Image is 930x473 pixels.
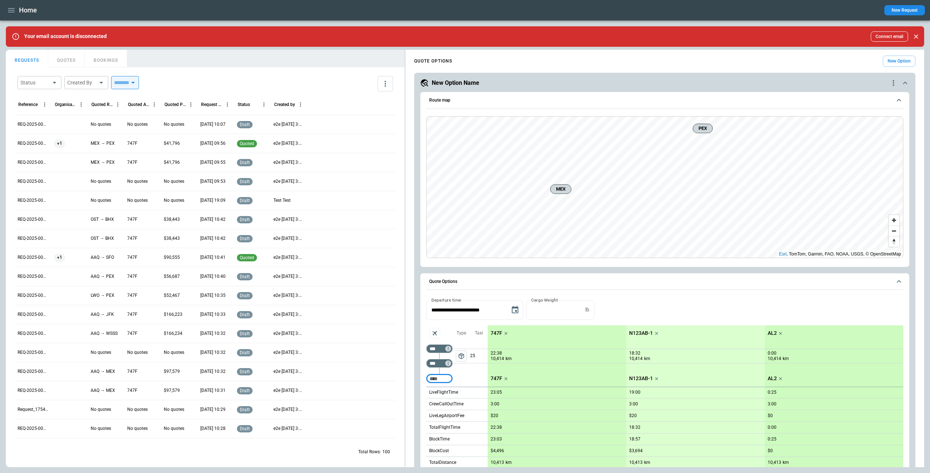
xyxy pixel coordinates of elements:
p: REQ-2025-001400 [18,178,48,185]
p: No quotes [164,406,184,413]
p: 18:57 [629,436,640,442]
p: $38,443 [164,216,180,223]
p: [DATE] 10:35 [200,292,226,299]
p: Taxi [475,330,483,336]
div: Status [238,102,250,107]
p: km [644,459,650,466]
p: No quotes [164,178,184,185]
span: draft [238,122,251,127]
p: $166,234 [164,330,182,337]
span: Type of sector [456,351,467,362]
p: e2e [DATE] 3:34:43 PM [273,273,304,280]
p: 10,414 [768,356,781,362]
p: REQ-2025-001389 [18,387,48,394]
p: [DATE] 10:31 [200,387,226,394]
p: e2e [DATE] 3:34:43 PM [273,254,304,261]
p: No quotes [91,178,111,185]
div: Too short [426,374,453,383]
p: km [783,459,789,466]
div: Quoted Price [165,102,186,107]
a: Esri [779,251,787,257]
p: No quotes [127,197,148,204]
p: e2e [DATE] 3:34:43 PM [273,235,304,242]
p: BlockCost [429,448,449,454]
p: 23:05 [491,390,502,395]
p: BlockTime [429,436,450,442]
p: REQ-2025-001398 [18,216,48,223]
span: draft [238,369,251,374]
h4: QUOTE OPTIONS [414,60,452,63]
p: 747F [127,368,137,375]
p: REQ-2025-001401 [18,159,48,166]
button: Connect email [871,31,908,42]
p: 3:00 [629,401,638,407]
p: 22:38 [491,351,502,356]
span: +1 [54,134,65,153]
p: Total Rows: [358,449,381,455]
p: $0 [768,413,773,419]
p: REQ-2025-001394 [18,292,48,299]
div: Organisation [55,102,76,107]
p: TotalFlightTime [429,424,460,431]
p: 747F [491,330,502,336]
p: AL2 [768,375,777,382]
span: quoted [238,141,256,146]
div: Too short [426,359,453,368]
p: 747F [491,375,502,382]
p: LiveFlightTime [429,389,458,396]
p: [DATE] 10:07 [200,121,226,128]
p: km [783,356,789,362]
span: draft [238,293,251,298]
button: New Option Namequote-option-actions [420,79,910,87]
p: REQ-2025-001390 [18,368,48,375]
p: 10,414 [629,356,643,362]
button: REQUESTS [6,50,48,67]
p: 3:00 [491,401,499,407]
p: REQ-2025-001397 [18,235,48,242]
div: Request Created At (UTC+03:00) [201,102,223,107]
p: [DATE] 09:55 [200,159,226,166]
div: quote-option-actions [889,79,898,87]
span: MEX [553,185,568,193]
p: 10,413 [491,460,504,465]
span: draft [238,217,251,222]
span: package_2 [458,352,465,360]
div: Created by [274,102,295,107]
p: AL2 [768,330,777,336]
p: 747F [127,140,137,147]
p: REQ-2025-001395 [18,273,48,280]
p: No quotes [127,178,148,185]
button: Zoom in [889,215,899,226]
p: N123AB-1 [629,375,653,382]
p: 0:00 [768,425,776,430]
p: [DATE] 10:42 [200,216,226,223]
button: New Option [883,56,915,67]
p: $41,796 [164,140,180,147]
p: [DATE] 19:09 [200,197,226,204]
p: 10,413 [629,460,643,465]
p: km [644,356,650,362]
p: 747F [127,387,137,394]
p: No quotes [91,121,111,128]
p: e2e [DATE] 3:34:43 PM [273,121,304,128]
p: e2e [DATE] 3:34:43 PM [273,387,304,394]
p: $97,579 [164,387,180,394]
h5: New Option Name [432,79,479,87]
p: MEX → PEX [91,159,115,166]
p: 747F [127,311,137,318]
label: Departure time [431,297,461,303]
p: MEX → PEX [91,140,115,147]
p: e2e [DATE] 3:34:43 PM [273,159,304,166]
p: km [506,356,512,362]
p: No quotes [164,425,184,432]
p: e2e [DATE] 3:34:43 PM [273,216,304,223]
span: draft [238,350,251,355]
div: Created By [67,79,97,86]
p: $97,579 [164,368,180,375]
p: No quotes [127,349,148,356]
p: $20 [629,413,637,419]
p: 0:25 [768,436,776,442]
span: draft [238,274,251,279]
p: CrewCallOutTime [429,401,464,407]
p: $0 [768,448,773,454]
